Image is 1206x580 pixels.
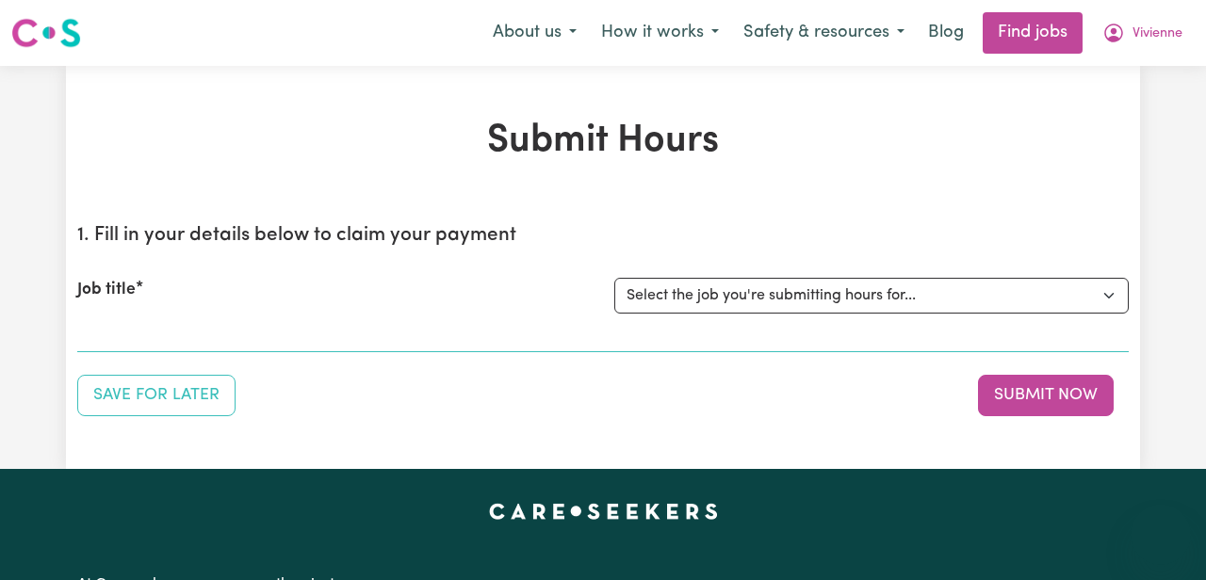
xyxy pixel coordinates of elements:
[77,278,136,302] label: Job title
[983,12,1083,54] a: Find jobs
[11,16,81,50] img: Careseekers logo
[77,375,236,416] button: Save your job report
[589,13,731,53] button: How it works
[77,119,1129,164] h1: Submit Hours
[1131,505,1191,565] iframe: Button to launch messaging window
[917,12,975,54] a: Blog
[489,503,718,518] a: Careseekers home page
[11,11,81,55] a: Careseekers logo
[77,224,1129,248] h2: 1. Fill in your details below to claim your payment
[1133,24,1182,44] span: Vivienne
[1090,13,1195,53] button: My Account
[978,375,1114,416] button: Submit your job report
[481,13,589,53] button: About us
[731,13,917,53] button: Safety & resources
